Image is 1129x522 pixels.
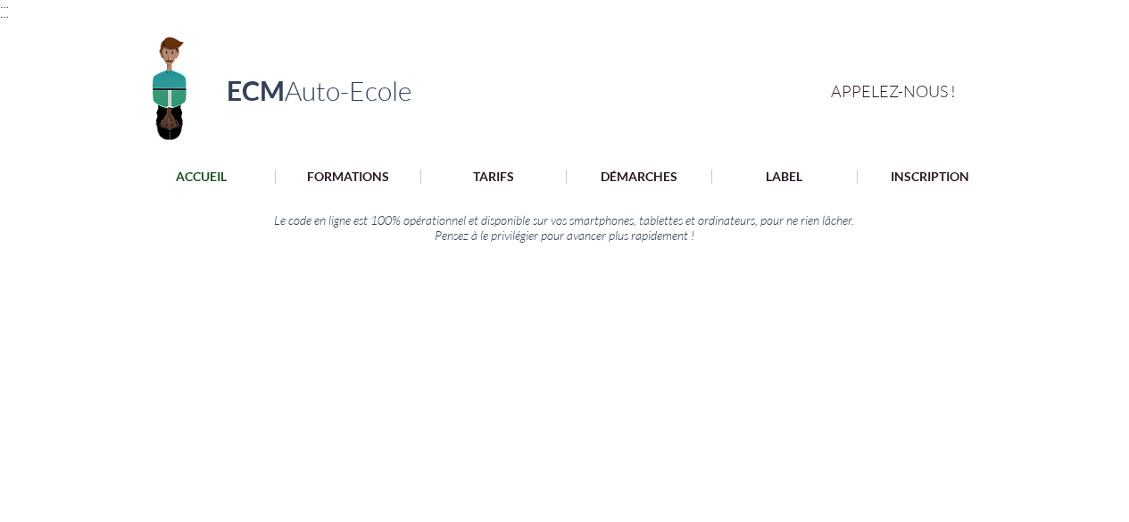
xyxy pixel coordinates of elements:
a: APPELEZ-NOUS ! [831,79,973,102]
span: Pensez à le privilégier pour avancer plus rapidement ! [435,228,694,243]
img: Logo ECM en-tête.png [127,26,212,146]
p: LABEL [757,170,811,184]
nav: Site [128,169,1003,185]
a: ECMAuto-Ecole [227,74,411,106]
p: DÉMARCHES [592,170,686,184]
span: Auto-Ecole [285,74,411,107]
p: FORMATIONS [298,170,398,184]
p: TARIFS [464,170,523,184]
a: LABEL [711,170,857,185]
a: ACCUEIL [129,170,275,185]
a: FORMATIONS [275,170,420,185]
span: Le code en ligne est 100% opérationnel et disponible sur vos smartphones, tablettes et ordinateur... [274,212,854,228]
a: DÉMARCHES [566,170,711,185]
span: APPELEZ-NOUS ! [831,81,956,101]
span: ECM [227,74,285,106]
a: TARIFS [420,170,566,185]
p: INSCRIPTION [882,170,978,184]
a: INSCRIPTION [857,170,1002,185]
p: ACCUEIL [167,170,236,184]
